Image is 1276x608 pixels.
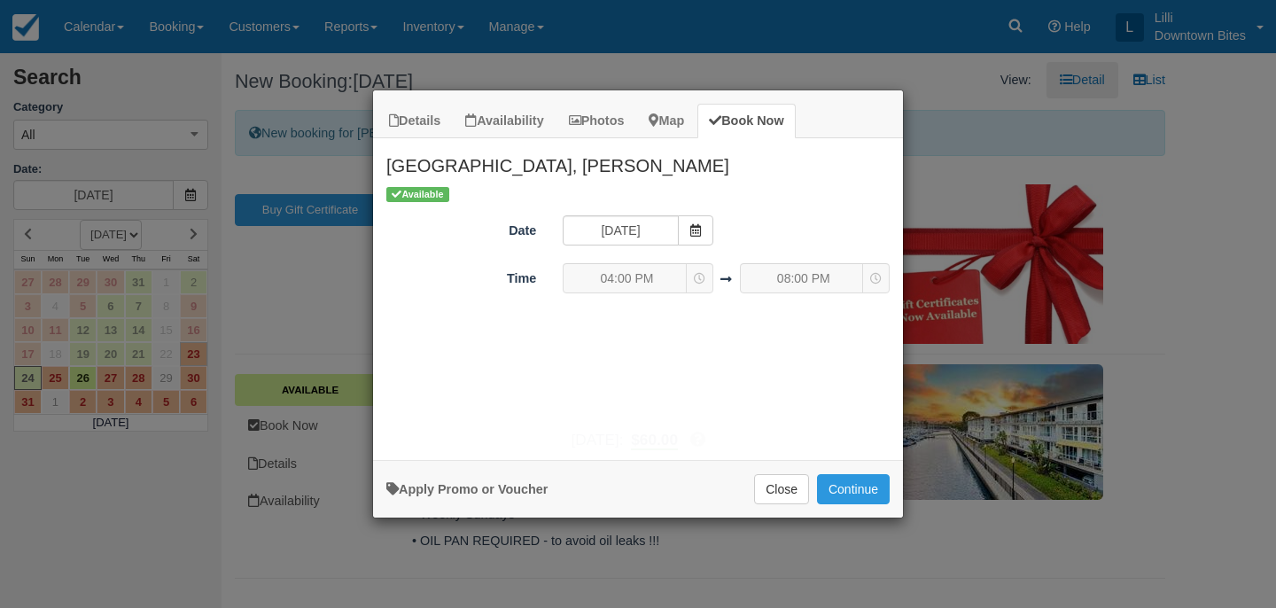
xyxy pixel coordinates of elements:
[817,474,890,504] button: Add to Booking
[386,482,548,496] a: Apply Voucher
[373,429,903,451] div: [DATE]:
[754,474,809,504] button: Close
[373,263,549,288] label: Time
[377,104,452,138] a: Details
[697,104,795,138] a: Book Now
[454,104,555,138] a: Availability
[637,104,696,138] a: Map
[373,138,903,184] h2: [GEOGRAPHIC_DATA], [PERSON_NAME]
[631,431,678,448] span: $60.00
[557,104,636,138] a: Photos
[373,215,549,240] label: Date
[386,187,449,202] span: Available
[373,138,903,451] div: Item Modal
